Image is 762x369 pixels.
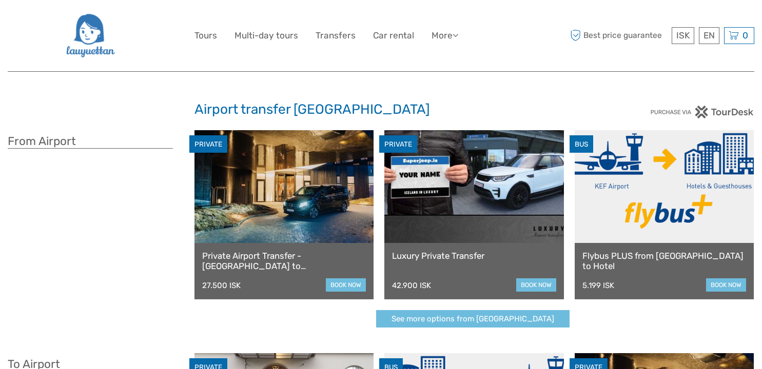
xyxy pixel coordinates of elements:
[516,278,556,292] a: book now
[432,28,458,43] a: More
[379,135,417,153] div: PRIVATE
[570,135,593,153] div: BUS
[65,8,115,64] img: 2954-36deae89-f5b4-4889-ab42-60a468582106_logo_big.png
[392,281,431,290] div: 42.900 ISK
[582,281,614,290] div: 5.199 ISK
[189,135,227,153] div: PRIVATE
[741,30,750,40] span: 0
[202,281,241,290] div: 27.500 ISK
[376,310,570,328] a: See more options from [GEOGRAPHIC_DATA]
[706,278,746,292] a: book now
[316,28,356,43] a: Transfers
[568,27,669,44] span: Best price guarantee
[8,134,173,149] h3: From Airport
[326,278,366,292] a: book now
[194,28,217,43] a: Tours
[392,251,556,261] a: Luxury Private Transfer
[650,106,754,118] img: PurchaseViaTourDesk.png
[676,30,690,40] span: ISK
[373,28,414,43] a: Car rental
[202,251,366,272] a: Private Airport Transfer - [GEOGRAPHIC_DATA] to [GEOGRAPHIC_DATA]
[235,28,298,43] a: Multi-day tours
[699,27,719,44] div: EN
[582,251,746,272] a: Flybus PLUS from [GEOGRAPHIC_DATA] to Hotel
[194,101,568,118] h2: Airport transfer [GEOGRAPHIC_DATA]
